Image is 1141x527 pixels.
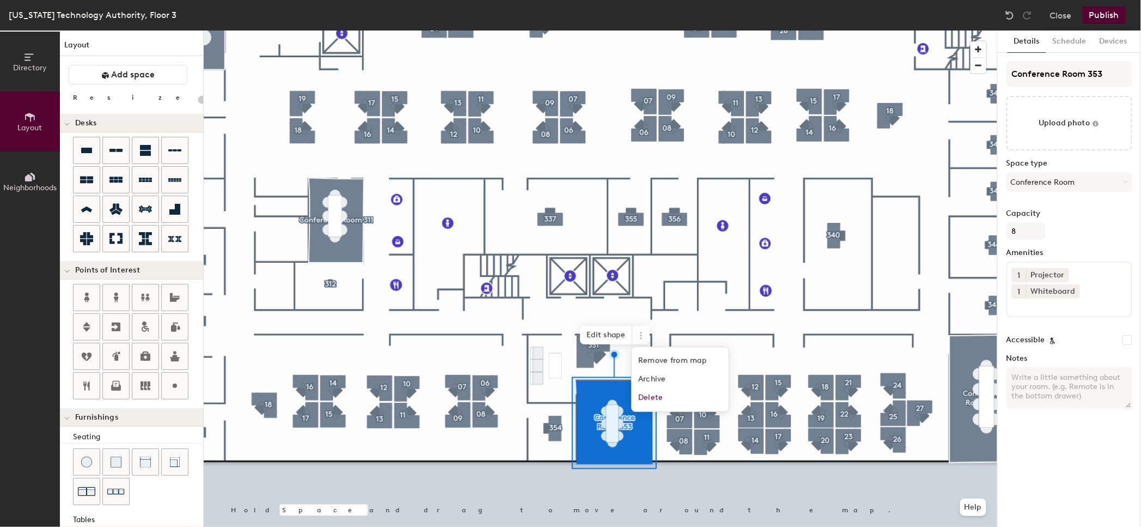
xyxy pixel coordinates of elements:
[1006,249,1132,257] label: Amenities
[102,478,130,505] button: Couch (x3)
[1006,336,1045,344] label: Accessible
[9,8,176,22] div: [US_STATE] Technology Authority, Floor 3
[112,69,155,80] span: Add space
[1006,159,1132,168] label: Space type
[73,93,193,102] div: Resize
[1022,10,1033,21] img: Redo
[60,39,203,56] h1: Layout
[69,65,187,84] button: Add space
[78,483,95,500] img: Couch (x2)
[73,514,203,526] div: Tables
[73,478,100,505] button: Couch (x2)
[1006,209,1132,218] label: Capacity
[580,326,632,344] span: Edit shape
[1008,31,1046,53] button: Details
[1006,354,1132,363] label: Notes
[1018,270,1021,281] span: 1
[1026,284,1080,299] div: Whiteboard
[1026,268,1069,282] div: Projector
[140,457,151,468] img: Couch (middle)
[1018,286,1021,298] span: 1
[1093,31,1134,53] button: Devices
[632,352,729,370] span: Remove from map
[13,63,47,72] span: Directory
[169,457,180,468] img: Couch (corner)
[73,449,100,476] button: Stool
[161,449,188,476] button: Couch (corner)
[3,183,57,192] span: Neighborhoods
[107,483,125,500] img: Couch (x3)
[1046,31,1093,53] button: Schedule
[632,389,729,407] span: Delete
[102,449,130,476] button: Cushion
[960,499,986,516] button: Help
[1006,172,1132,192] button: Conference Room
[18,123,42,132] span: Layout
[111,457,121,468] img: Cushion
[1012,268,1026,282] button: 1
[1050,7,1072,24] button: Close
[75,266,140,275] span: Points of Interest
[75,413,118,422] span: Furnishings
[1006,96,1132,150] button: Upload photo
[1012,284,1026,299] button: 1
[73,431,203,443] div: Seating
[132,449,159,476] button: Couch (middle)
[1083,7,1126,24] button: Publish
[1004,10,1015,21] img: Undo
[632,370,729,389] span: Archive
[81,457,92,468] img: Stool
[75,119,96,128] span: Desks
